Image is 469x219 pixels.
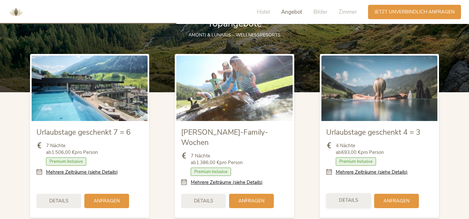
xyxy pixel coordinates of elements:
[46,142,98,156] span: 7 Nächte ab pro Person
[281,8,302,16] span: Angebot
[321,56,437,121] img: Urlaubstage geschenkt 4 = 3
[238,198,265,204] span: Anfragen
[336,142,384,156] span: 4 Nächte ab pro Person
[6,10,26,14] a: AMONTI & LUNARIS Wellnessresort
[383,198,410,204] span: Anfragen
[341,149,361,155] b: 693,00 €
[374,9,455,15] span: Jetzt unverbindlich anfragen
[339,197,358,204] span: Details
[46,169,118,176] a: Mehrere Zeiträume (siehe Details)
[339,8,357,16] span: Zimmer
[191,153,243,166] span: 7 Nächte ab pro Person
[46,157,86,166] span: Premium Inclusive
[188,32,281,38] span: AMONTI & LUNARIS – Wellnessresorts
[196,159,219,166] b: 1.386,00 €
[194,198,213,204] span: Details
[326,127,420,137] span: Urlaubstage geschenkt 4 = 3
[36,127,131,137] span: Urlaubstage geschenkt 7 = 6
[176,56,292,121] img: Sommer-Family-Wochen
[49,198,68,204] span: Details
[257,8,270,16] span: Hotel
[191,168,231,176] span: Premium Inclusive
[191,179,263,186] a: Mehrere Zeiträume (siehe Details)
[313,8,327,16] span: Bilder
[32,56,148,121] img: Urlaubstage geschenkt 7 = 6
[6,3,26,22] img: AMONTI & LUNARIS Wellnessresort
[336,157,376,166] span: Premium Inclusive
[51,149,75,155] b: 1.506,00 €
[181,127,268,147] span: [PERSON_NAME]-Family-Wochen
[336,169,408,176] a: Mehrere Zeiträume (siehe Details)
[94,198,120,204] span: Anfragen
